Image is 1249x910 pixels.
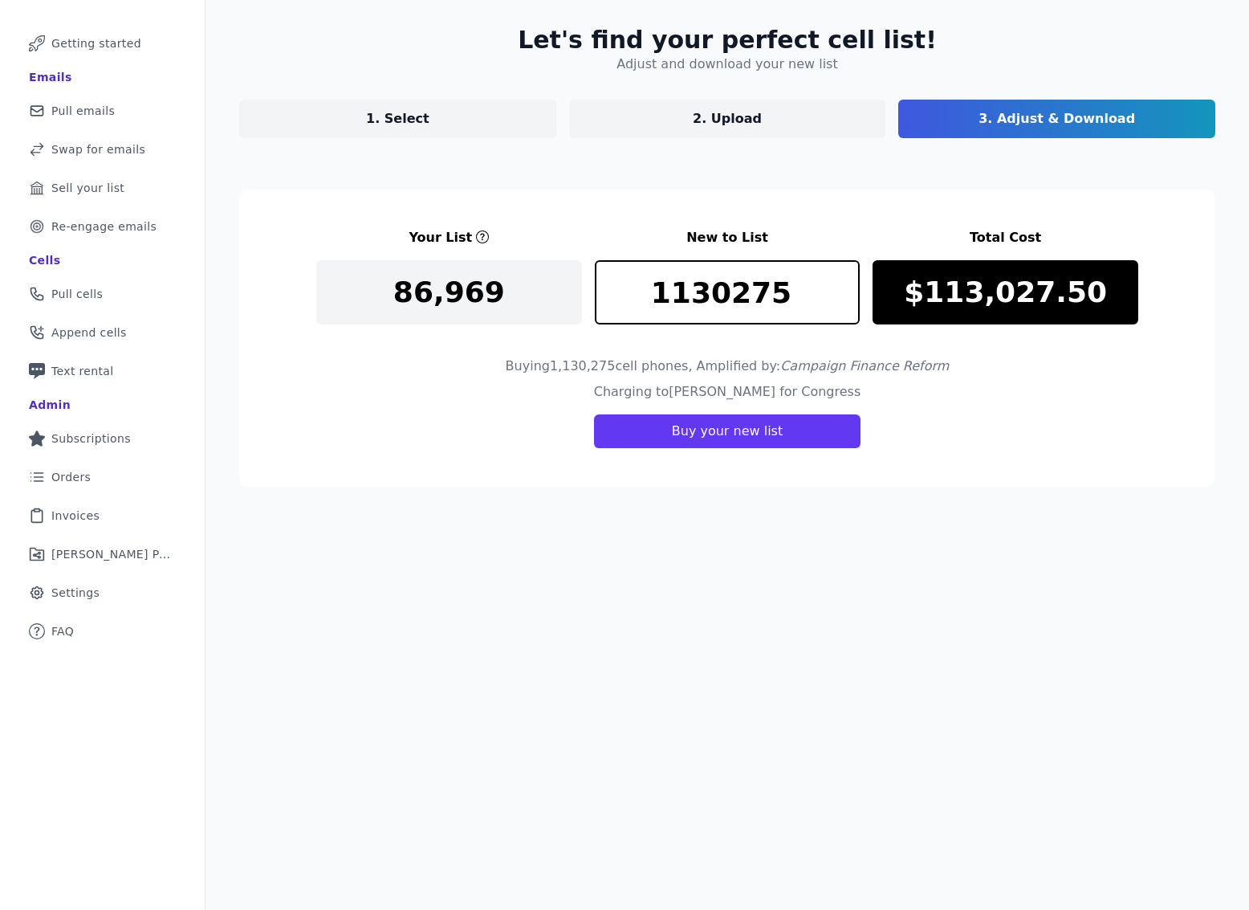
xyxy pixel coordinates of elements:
p: 3. Adjust & Download [978,109,1135,129]
a: Getting started [13,26,192,61]
p: $113,027.50 [904,276,1107,308]
a: [PERSON_NAME] Performance [13,537,192,572]
span: Re-engage emails [51,218,157,235]
a: 2. Upload [569,100,886,138]
span: , Amplified by: [688,358,949,373]
div: Cells [29,252,60,268]
h4: Buying 1,130,275 cell phones [506,357,950,376]
span: Sell your list [51,180,124,196]
a: Subscriptions [13,421,192,456]
span: FAQ [51,623,74,639]
span: [PERSON_NAME] Performance [51,546,173,562]
h3: New to List [595,228,860,247]
a: 3. Adjust & Download [898,100,1215,138]
a: Sell your list [13,170,192,206]
span: Text rental [51,363,114,379]
span: Settings [51,585,100,601]
a: Orders [13,459,192,495]
a: Pull cells [13,276,192,312]
a: Append cells [13,315,192,350]
h3: Total Cost [873,228,1138,247]
p: 86,969 [393,276,505,308]
span: Getting started [51,35,141,51]
h2: Let's find your perfect cell list! [518,26,937,55]
button: Buy your new list [594,414,860,448]
span: Subscriptions [51,431,131,447]
span: Pull emails [51,103,115,119]
a: Pull emails [13,93,192,129]
a: 1. Select [239,100,556,138]
a: FAQ [13,614,192,649]
span: Append cells [51,324,127,341]
span: Orders [51,469,91,485]
span: Campaign Finance Reform [780,358,949,373]
div: Admin [29,397,71,413]
h4: Charging to [PERSON_NAME] for Congress [594,382,861,402]
a: Invoices [13,498,192,533]
span: Swap for emails [51,141,145,157]
a: Settings [13,575,192,610]
span: Invoices [51,508,100,524]
a: Text rental [13,353,192,389]
p: 1. Select [366,109,429,129]
span: Pull cells [51,286,103,302]
div: Emails [29,69,72,85]
h3: Your List [409,228,472,247]
a: Swap for emails [13,132,192,167]
p: 2. Upload [693,109,762,129]
h4: Adjust and download your new list [616,55,837,74]
a: Re-engage emails [13,209,192,244]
